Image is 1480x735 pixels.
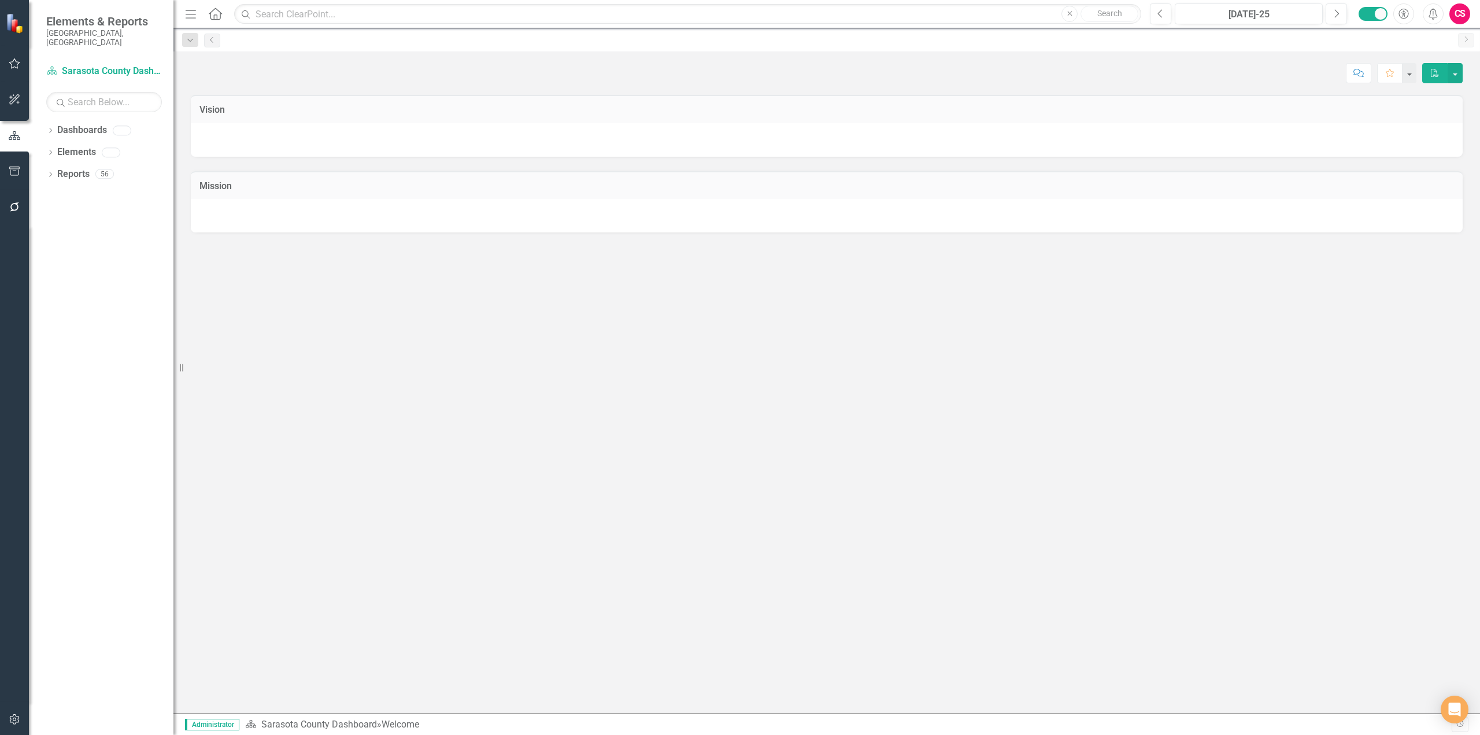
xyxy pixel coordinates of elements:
[1441,696,1468,723] div: Open Intercom Messenger
[57,124,107,137] a: Dashboards
[57,168,90,181] a: Reports
[57,146,96,159] a: Elements
[1081,6,1138,22] button: Search
[261,719,377,730] a: Sarasota County Dashboard
[46,65,162,78] a: Sarasota County Dashboard
[245,718,1452,732] div: »
[46,28,162,47] small: [GEOGRAPHIC_DATA], [GEOGRAPHIC_DATA]
[1449,3,1470,24] button: CS
[185,719,239,730] span: Administrator
[46,14,162,28] span: Elements & Reports
[199,181,1454,191] h3: Mission
[6,13,26,34] img: ClearPoint Strategy
[1179,8,1319,21] div: [DATE]-25
[1097,9,1122,18] span: Search
[199,105,1454,115] h3: Vision
[382,719,419,730] div: Welcome
[95,169,114,179] div: 56
[1175,3,1323,24] button: [DATE]-25
[46,92,162,112] input: Search Below...
[234,4,1141,24] input: Search ClearPoint...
